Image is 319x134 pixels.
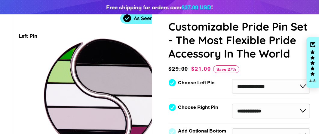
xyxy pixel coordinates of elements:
div: 4.8 [309,79,316,83]
span: $21.00 [191,66,211,72]
span: Save 27% [213,65,239,73]
label: Choose Left Pin [178,80,215,85]
span: $29.00 [169,65,190,73]
label: Choose Right Pin [178,105,219,110]
div: Click to open Judge.me floating reviews tab [306,37,319,88]
span: $37.00 USD [182,4,211,10]
div: Free shipping for orders over ! [106,3,213,11]
h1: Customizable Pride Pin Set - The Most Flexible Pride Accessory In The World [169,20,310,60]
